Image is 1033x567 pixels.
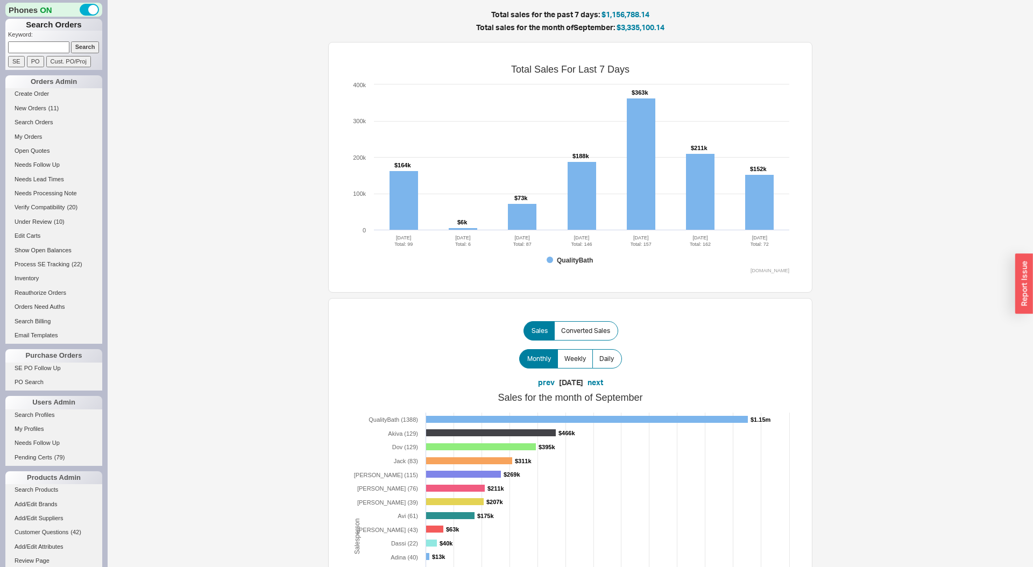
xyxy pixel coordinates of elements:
a: Search Profiles [5,409,102,421]
input: PO [27,56,44,67]
span: Needs Follow Up [15,161,60,168]
tspan: [DATE] [574,235,589,240]
tspan: $188k [572,153,589,159]
tspan: $6k [457,219,468,225]
tspan: [PERSON_NAME] (76) [357,485,418,492]
h1: Search Orders [5,19,102,31]
a: Needs Follow Up [5,437,102,449]
tspan: [PERSON_NAME] (115) [354,472,418,478]
span: ( 20 ) [67,204,78,210]
a: Add/Edit Attributes [5,541,102,552]
tspan: [DATE] [752,235,767,240]
tspan: [DATE] [692,235,707,240]
span: ON [40,4,52,16]
a: Open Quotes [5,145,102,157]
a: Under Review(10) [5,216,102,228]
span: ( 79 ) [54,454,65,460]
input: Search [71,41,100,53]
tspan: Total: 157 [631,242,652,247]
a: Pending Certs(79) [5,452,102,463]
a: Search Billing [5,316,102,327]
div: Orders Admin [5,75,102,88]
span: $1,156,788.14 [602,10,649,19]
div: Users Admin [5,396,102,409]
button: prev [538,377,555,388]
tspan: Jack (83) [394,458,418,464]
a: Email Templates [5,330,102,341]
a: My Profiles [5,423,102,435]
a: Verify Compatibility(20) [5,202,102,213]
span: Sales [532,327,548,335]
tspan: Total: 6 [455,242,471,247]
a: Review Page [5,555,102,566]
tspan: QualityBath (1388) [369,416,418,423]
a: SE PO Follow Up [5,363,102,374]
tspan: [DATE] [515,235,530,240]
tspan: $164k [394,162,411,168]
tspan: Dov (129) [392,444,418,450]
button: next [588,377,603,388]
text: 100k [353,190,366,197]
a: Reauthorize Orders [5,287,102,299]
tspan: $466k [558,430,575,436]
tspan: Total: 162 [690,242,711,247]
div: [DATE] [559,377,583,388]
tspan: $211k [487,485,504,492]
a: Add/Edit Brands [5,499,102,510]
span: Verify Compatibility [15,204,65,210]
a: Needs Processing Note [5,188,102,199]
a: New Orders(11) [5,103,102,114]
span: ( 42 ) [70,529,81,535]
tspan: $269k [504,471,520,478]
span: Customer Questions [15,529,68,535]
span: Weekly [564,355,586,363]
h5: Total sales for the month of September : [231,24,909,31]
a: Add/Edit Suppliers [5,513,102,524]
tspan: $207k [486,499,503,505]
tspan: $63k [446,526,459,533]
span: Daily [599,355,614,363]
tspan: Avi (61) [398,513,418,519]
tspan: [DATE] [455,235,470,240]
tspan: Akiva (129) [388,430,418,437]
a: Create Order [5,88,102,100]
tspan: Dassi (22) [391,540,418,547]
a: Customer Questions(42) [5,527,102,538]
text: [DOMAIN_NAME] [751,268,789,273]
span: Under Review [15,218,52,225]
tspan: Salesperson [353,518,361,554]
tspan: Total: 87 [513,242,532,247]
tspan: $395k [539,444,555,450]
span: Pending Certs [15,454,52,460]
input: SE [8,56,25,67]
div: Purchase Orders [5,349,102,362]
tspan: [PERSON_NAME] (43) [357,527,418,533]
a: Inventory [5,273,102,284]
div: Phones [5,3,102,17]
text: 400k [353,82,366,88]
span: $3,335,100.14 [617,23,664,32]
tspan: Sales for the month of September [498,392,642,403]
span: ( 11 ) [48,105,59,111]
a: My Orders [5,131,102,143]
text: 300k [353,118,366,124]
span: Process SE Tracking [15,261,69,267]
tspan: QualityBath [557,257,593,264]
span: New Orders [15,105,46,111]
tspan: $311k [515,458,532,464]
text: 0 [363,227,366,233]
tspan: [PERSON_NAME] (39) [357,499,418,506]
tspan: Total: 99 [394,242,413,247]
span: Needs Follow Up [15,440,60,446]
a: PO Search [5,377,102,388]
a: Orders Need Auths [5,301,102,313]
tspan: $1.15m [751,416,771,423]
a: Edit Carts [5,230,102,242]
text: 200k [353,154,366,161]
tspan: $211k [691,145,707,151]
span: ( 22 ) [72,261,82,267]
div: Products Admin [5,471,102,484]
input: Cust. PO/Proj [46,56,91,67]
tspan: Total: 146 [571,242,592,247]
a: Search Orders [5,117,102,128]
